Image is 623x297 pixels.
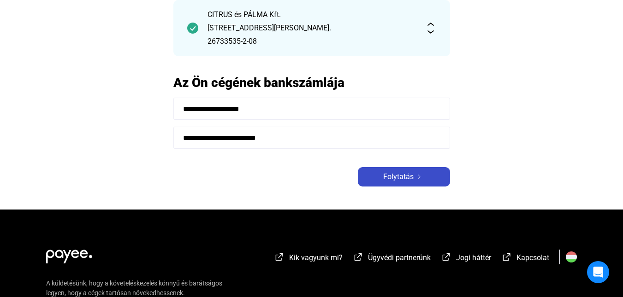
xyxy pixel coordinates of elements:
button: Folytatásarrow-right-white [358,167,450,186]
span: Kik vagyunk mi? [289,253,343,262]
a: external-link-whiteKik vagyunk mi? [274,255,343,263]
div: Open Intercom Messenger [587,261,609,283]
span: Jogi háttér [456,253,491,262]
img: HU.svg [566,251,577,262]
span: Folytatás [383,171,414,182]
img: checkmark-darker-green-circle [187,23,198,34]
div: 26733535-2-08 [208,36,416,47]
a: external-link-whiteKapcsolat [501,255,549,263]
div: [STREET_ADDRESS][PERSON_NAME]. [208,23,416,34]
img: white-payee-white-dot.svg [46,245,92,263]
span: Ügyvédi partnerünk [368,253,431,262]
img: arrow-right-white [414,175,425,179]
img: expand [425,23,436,34]
span: Kapcsolat [516,253,549,262]
div: CITRUS és PÁLMA Kft. [208,9,416,20]
a: external-link-whiteJogi háttér [441,255,491,263]
img: external-link-white [353,252,364,262]
img: external-link-white [501,252,512,262]
img: external-link-white [441,252,452,262]
img: external-link-white [274,252,285,262]
a: external-link-whiteÜgyvédi partnerünk [353,255,431,263]
h2: Az Ön cégének bankszámlája [173,75,450,91]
